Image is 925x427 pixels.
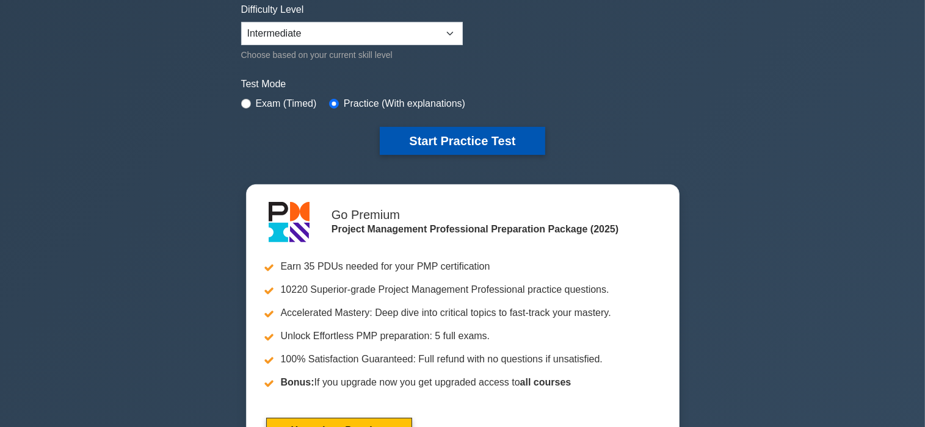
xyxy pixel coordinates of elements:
[380,127,545,155] button: Start Practice Test
[241,48,463,62] div: Choose based on your current skill level
[241,77,684,91] label: Test Mode
[344,96,465,111] label: Practice (With explanations)
[256,96,317,111] label: Exam (Timed)
[241,2,304,17] label: Difficulty Level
